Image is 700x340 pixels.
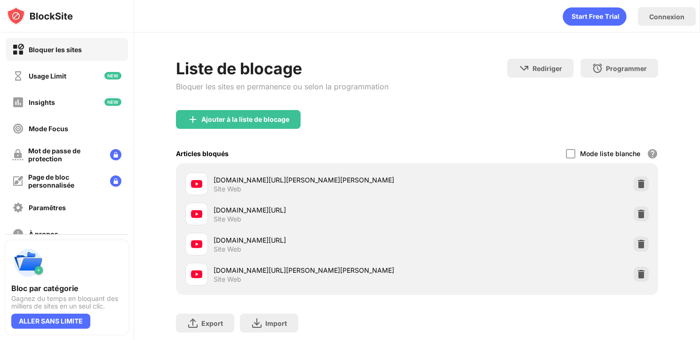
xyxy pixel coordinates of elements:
div: Mot de passe de protection [28,147,103,163]
img: lock-menu.svg [110,149,121,160]
div: Mode Focus [29,125,68,133]
img: password-protection-off.svg [12,149,24,160]
div: Rediriger [533,64,562,72]
img: focus-off.svg [12,123,24,134]
div: Programmer [606,64,647,72]
div: [DOMAIN_NAME][URL][PERSON_NAME][PERSON_NAME] [214,175,417,185]
div: [DOMAIN_NAME][URL] [214,205,417,215]
img: customize-block-page-off.svg [12,175,24,187]
div: Paramêtres [29,204,66,212]
div: Site Web [214,215,241,223]
div: Ajouter à la liste de blocage [201,116,289,123]
img: favicons [191,178,202,190]
div: ALLER SANS LIMITE [11,314,90,329]
div: Import [265,319,287,327]
img: block-on.svg [12,44,24,55]
img: new-icon.svg [104,72,121,79]
img: settings-off.svg [12,202,24,213]
img: push-categories.svg [11,246,45,280]
img: favicons [191,208,202,220]
div: Site Web [214,185,241,193]
div: Usage Limit [29,72,66,80]
img: time-usage-off.svg [12,70,24,82]
div: Gagnez du temps en bloquant des milliers de sites en un seul clic. [11,295,122,310]
div: À propos [29,230,58,238]
img: logo-blocksite.svg [7,7,73,25]
div: Site Web [214,245,241,253]
div: Page de bloc personnalisée [28,173,103,189]
img: favicons [191,269,202,280]
div: Articles bloqués [176,150,229,158]
div: Site Web [214,275,241,284]
img: insights-off.svg [12,96,24,108]
div: Liste de blocage [176,59,389,78]
img: new-icon.svg [104,98,121,106]
div: Export [201,319,223,327]
div: Mode liste blanche [580,150,640,158]
div: Bloquer les sites en permanence ou selon la programmation [176,82,389,91]
div: [DOMAIN_NAME][URL][PERSON_NAME][PERSON_NAME] [214,265,417,275]
img: about-off.svg [12,228,24,240]
img: favicons [191,238,202,250]
div: Connexion [649,13,684,21]
div: Insights [29,98,55,106]
div: animation [563,7,627,26]
div: [DOMAIN_NAME][URL] [214,235,417,245]
img: lock-menu.svg [110,175,121,187]
div: Bloc par catégorie [11,284,122,293]
div: Bloquer les sites [29,46,82,54]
